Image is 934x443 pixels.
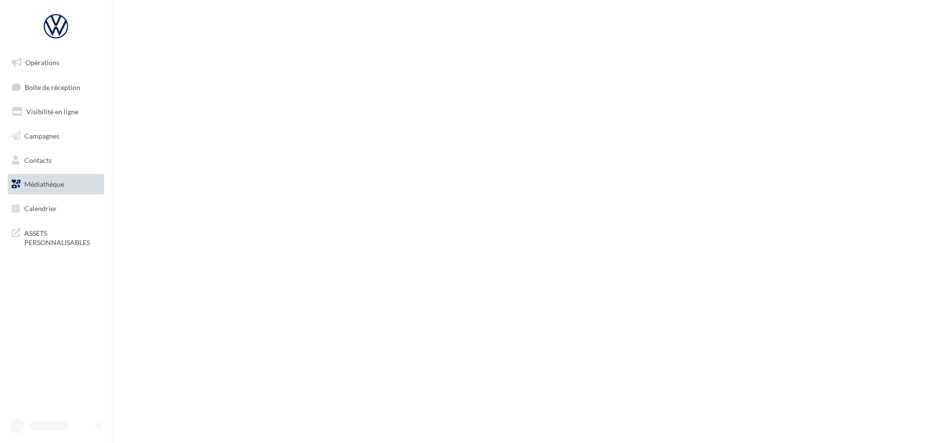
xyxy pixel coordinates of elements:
[24,227,100,248] span: ASSETS PERSONNALISABLES
[24,156,52,164] span: Contacts
[6,198,106,219] a: Calendrier
[24,204,57,213] span: Calendrier
[6,77,106,98] a: Boîte de réception
[24,180,64,188] span: Médiathèque
[6,126,106,146] a: Campagnes
[26,107,78,116] span: Visibilité en ligne
[24,132,59,140] span: Campagnes
[6,53,106,73] a: Opérations
[6,102,106,122] a: Visibilité en ligne
[6,174,106,195] a: Médiathèque
[6,150,106,171] a: Contacts
[6,223,106,251] a: ASSETS PERSONNALISABLES
[25,58,59,67] span: Opérations
[25,83,80,91] span: Boîte de réception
